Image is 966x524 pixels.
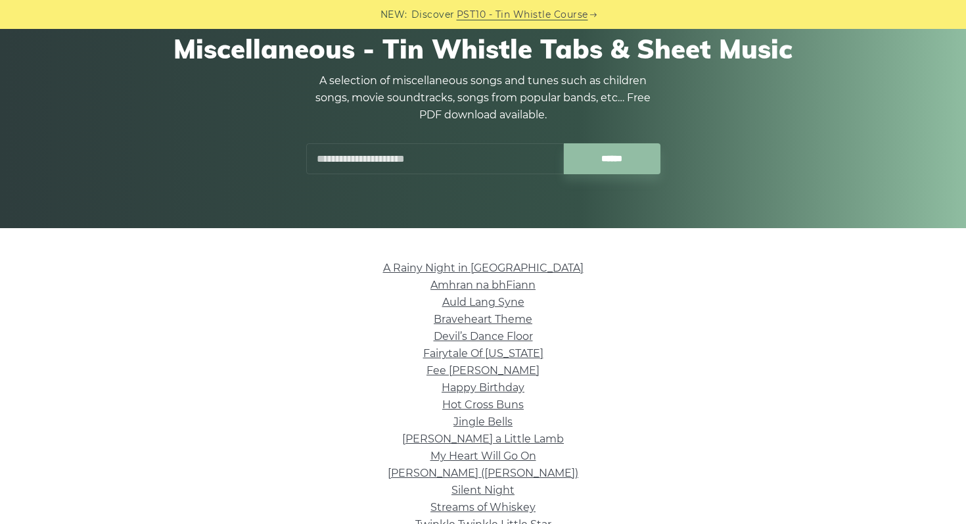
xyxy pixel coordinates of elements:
[380,7,407,22] span: NEW:
[457,7,588,22] a: PST10 - Tin Whistle Course
[442,398,524,411] a: Hot Cross Buns
[112,33,854,64] h1: Miscellaneous - Tin Whistle Tabs & Sheet Music
[383,262,584,274] a: A Rainy Night in [GEOGRAPHIC_DATA]
[451,484,515,496] a: Silent Night
[411,7,455,22] span: Discover
[442,381,524,394] a: Happy Birthday
[306,72,660,124] p: A selection of miscellaneous songs and tunes such as children songs, movie soundtracks, songs fro...
[434,313,532,325] a: Braveheart Theme
[430,450,536,462] a: My Heart Will Go On
[430,501,536,513] a: Streams of Whiskey
[442,296,524,308] a: Auld Lang Syne
[423,347,543,360] a: Fairytale Of [US_STATE]
[388,467,578,479] a: [PERSON_NAME] ([PERSON_NAME])
[453,416,513,428] a: Jingle Bells
[426,364,540,377] a: Fee [PERSON_NAME]
[434,330,533,343] a: Devil’s Dance Floor
[402,433,564,445] a: [PERSON_NAME] a Little Lamb
[430,279,536,291] a: Amhran na bhFiann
